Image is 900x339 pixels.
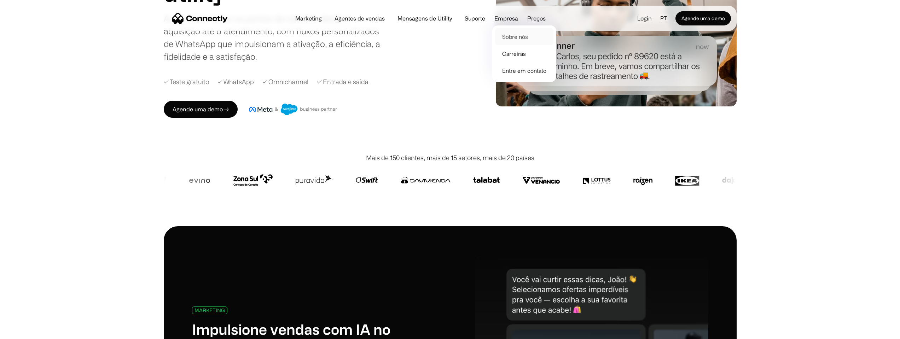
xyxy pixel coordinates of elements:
div: pt [660,13,667,24]
div: Automatize todos os pontos de contato, desde a aquisição até o atendimento, com fluxos personaliz... [164,12,387,63]
div: ✓ Teste gratuito [164,77,209,87]
div: Empresa [494,13,518,23]
div: Empresa [492,13,520,23]
div: ✓ Entrada e saída [317,77,368,87]
img: Meta e crachá de parceiro de negócios do Salesforce. [249,104,337,116]
a: Agentes de vendas [329,16,390,21]
a: Carreiras [495,45,553,62]
nav: Empresa [492,23,556,82]
a: Mensagens de Utility [392,16,458,21]
div: MARKETING [194,308,225,313]
aside: Language selected: Português (Brasil) [7,326,42,337]
div: pt [657,13,675,24]
a: Agende uma demo [675,11,731,25]
div: ✓ Omnichannel [262,77,308,87]
a: Marketing [290,16,327,21]
a: Sobre nós [495,28,553,45]
ul: Language list [14,327,42,337]
div: Mais de 150 clientes, mais de 15 setores, mais de 20 países [366,153,534,163]
div: ✓ WhatsApp [217,77,254,87]
a: Preços [522,16,551,21]
a: Suporte [459,16,491,21]
a: home [172,13,228,24]
a: Entre em contato [495,62,553,79]
a: Agende uma demo → [164,101,238,118]
a: Login [632,13,657,24]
